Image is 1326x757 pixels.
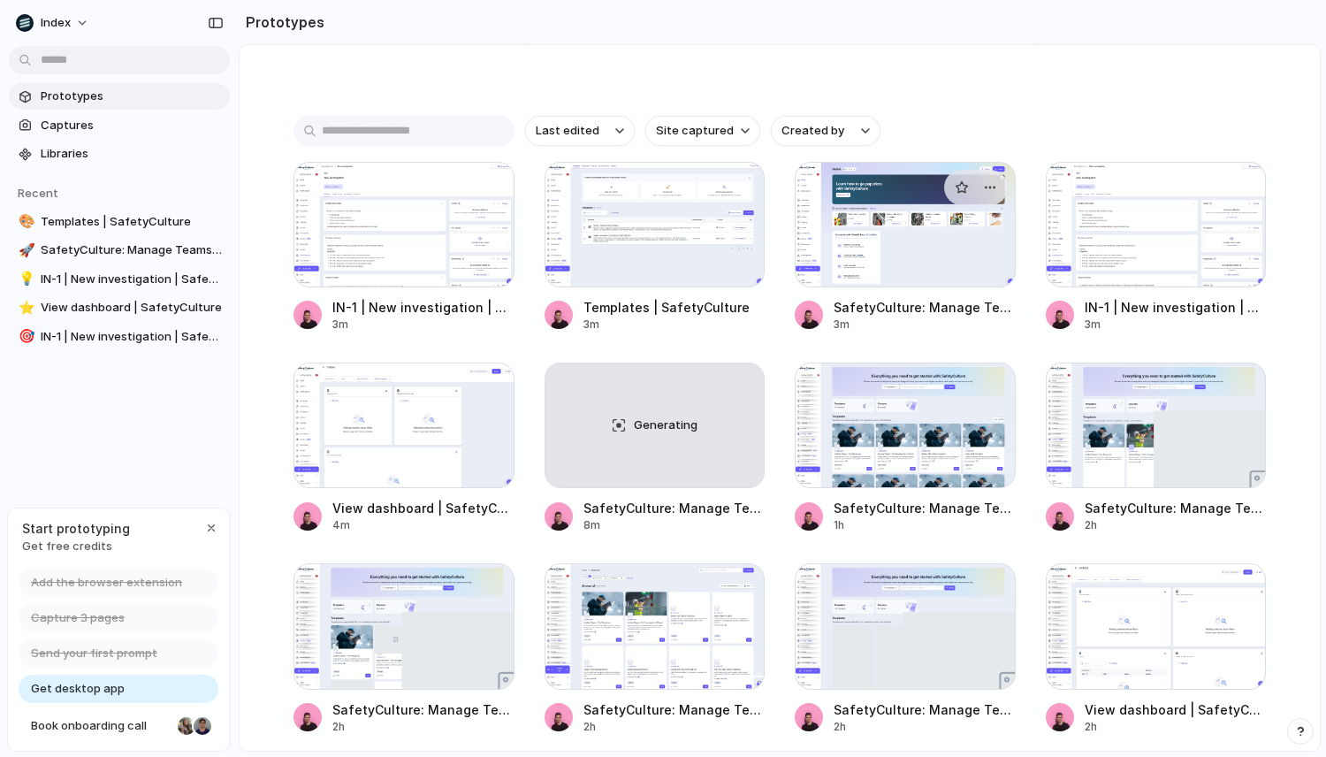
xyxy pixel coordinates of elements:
[41,213,223,231] span: Templates | SafetyCulture
[781,122,844,140] span: Created by
[19,241,31,261] div: 🚀
[583,298,750,317] div: Templates | SafetyCulture
[332,499,514,517] div: View dashboard | SafetyCulture
[41,14,71,32] span: Index
[22,538,130,555] span: Get free credits
[332,719,514,735] div: 2h
[192,715,213,737] div: Christian Iacullo
[795,363,1016,533] a: SafetyCulture: Manage Teams and Inspection Data | SafetyCultureSafetyCulture: Manage Teams and In...
[536,122,599,140] span: Last edited
[9,112,230,139] a: Captures
[583,499,766,517] div: SafetyCulture: Manage Teams and Inspection Data | SafetyCulture
[834,517,1016,533] div: 1h
[16,299,34,317] button: ⭐
[16,241,34,259] button: 🚀
[293,363,514,533] a: View dashboard | SafetyCultureView dashboard | SafetyCulture4m
[1046,563,1267,734] a: View dashboard | SafetyCultureView dashboard | SafetyCulture2h
[19,269,31,289] div: 💡
[9,141,230,167] a: Libraries
[19,712,218,740] a: Book onboarding call
[834,499,1016,517] div: SafetyCulture: Manage Teams and Inspection Data | SafetyCulture
[9,324,230,350] a: 🎯IN-1 | New investigation | SafetyCulture
[9,9,98,37] button: Index
[31,609,125,627] span: Capture 3 pages
[1046,363,1267,533] a: SafetyCulture: Manage Teams and Inspection Data | SafetyCultureSafetyCulture: Manage Teams and In...
[41,117,223,134] span: Captures
[583,700,766,719] div: SafetyCulture: Manage Teams and Inspection Data | SafetyCulture
[1085,298,1267,317] div: IN-1 | New investigation | SafetyCulture
[16,213,34,231] button: 🎨
[834,719,1016,735] div: 2h
[41,145,223,163] span: Libraries
[583,317,750,333] div: 3m
[9,237,230,264] a: 🚀SafetyCulture: Manage Teams and Inspection Data | SafetyCulture
[545,162,766,333] a: Templates | SafetyCultureTemplates | SafetyCulture3m
[1046,162,1267,333] a: IN-1 | New investigation | SafetyCultureIN-1 | New investigation | SafetyCulture3m
[16,328,34,346] button: 🎯
[583,719,766,735] div: 2h
[293,563,514,734] a: SafetyCulture: Manage Teams and Inspection Data | SafetyCultureSafetyCulture: Manage Teams and In...
[41,88,223,105] span: Prototypes
[771,116,880,146] button: Created by
[332,317,514,333] div: 3m
[834,700,1016,719] div: SafetyCulture: Manage Teams and Inspection Data | SafetyCulture
[1085,700,1267,719] div: View dashboard | SafetyCulture
[1085,499,1267,517] div: SafetyCulture: Manage Teams and Inspection Data | SafetyCulture
[293,162,514,333] a: IN-1 | New investigation | SafetyCultureIN-1 | New investigation | SafetyCulture3m
[18,186,58,200] span: Recent
[22,519,130,538] span: Start prototyping
[31,680,125,698] span: Get desktop app
[19,211,31,232] div: 🎨
[9,83,230,110] a: Prototypes
[834,317,1016,333] div: 3m
[795,563,1016,734] a: SafetyCulture: Manage Teams and Inspection Data | SafetyCultureSafetyCulture: Manage Teams and In...
[545,563,766,734] a: SafetyCulture: Manage Teams and Inspection Data | SafetyCultureSafetyCulture: Manage Teams and In...
[332,517,514,533] div: 4m
[41,299,223,317] span: View dashboard | SafetyCulture
[634,417,697,434] span: Generating
[19,298,31,318] div: ⭐
[31,574,182,592] span: Add the browser extension
[19,675,218,703] a: Get desktop app
[795,162,1016,333] a: SafetyCulture: Manage Teams and Inspection Data | SafetyCultureSafetyCulture: Manage Teams and In...
[1085,719,1267,735] div: 2h
[9,266,230,293] a: 💡IN-1 | New investigation | SafetyCulture
[41,241,223,259] span: SafetyCulture: Manage Teams and Inspection Data | SafetyCulture
[19,326,31,347] div: 🎯
[41,271,223,288] span: IN-1 | New investigation | SafetyCulture
[176,715,197,737] div: Nicole Kubica
[645,116,760,146] button: Site captured
[834,298,1016,317] div: SafetyCulture: Manage Teams and Inspection Data | SafetyCulture
[332,298,514,317] div: IN-1 | New investigation | SafetyCulture
[545,363,766,533] a: GeneratingSafetyCulture: Manage Teams and Inspection Data | SafetyCulture8m
[31,645,157,662] span: Send your first prompt
[1085,317,1267,333] div: 3m
[9,209,230,235] a: 🎨Templates | SafetyCulture
[239,11,324,33] h2: Prototypes
[656,122,734,140] span: Site captured
[31,717,171,735] span: Book onboarding call
[9,294,230,321] a: ⭐View dashboard | SafetyCulture
[16,271,34,288] button: 💡
[525,116,635,146] button: Last edited
[583,517,766,533] div: 8m
[1085,517,1267,533] div: 2h
[332,700,514,719] div: SafetyCulture: Manage Teams and Inspection Data | SafetyCulture
[41,328,223,346] span: IN-1 | New investigation | SafetyCulture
